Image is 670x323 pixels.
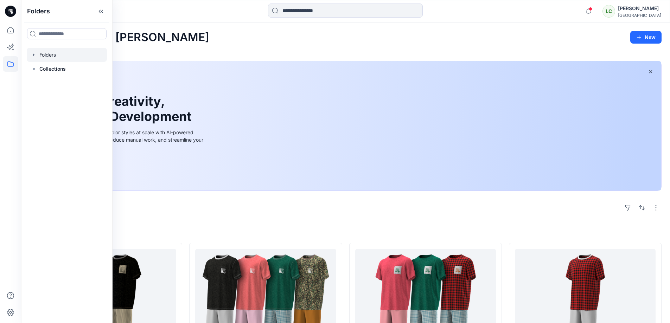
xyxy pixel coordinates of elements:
[47,94,194,124] h1: Unleash Creativity, Speed Up Development
[630,31,662,44] button: New
[30,227,662,236] h4: Styles
[618,13,661,18] div: [GEOGRAPHIC_DATA]
[602,5,615,18] div: LC
[47,159,205,173] a: Discover more
[618,4,661,13] div: [PERSON_NAME]
[47,129,205,151] div: Explore ideas faster and recolor styles at scale with AI-powered tools that boost creativity, red...
[30,31,209,44] h2: Welcome back, [PERSON_NAME]
[39,65,66,73] p: Collections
